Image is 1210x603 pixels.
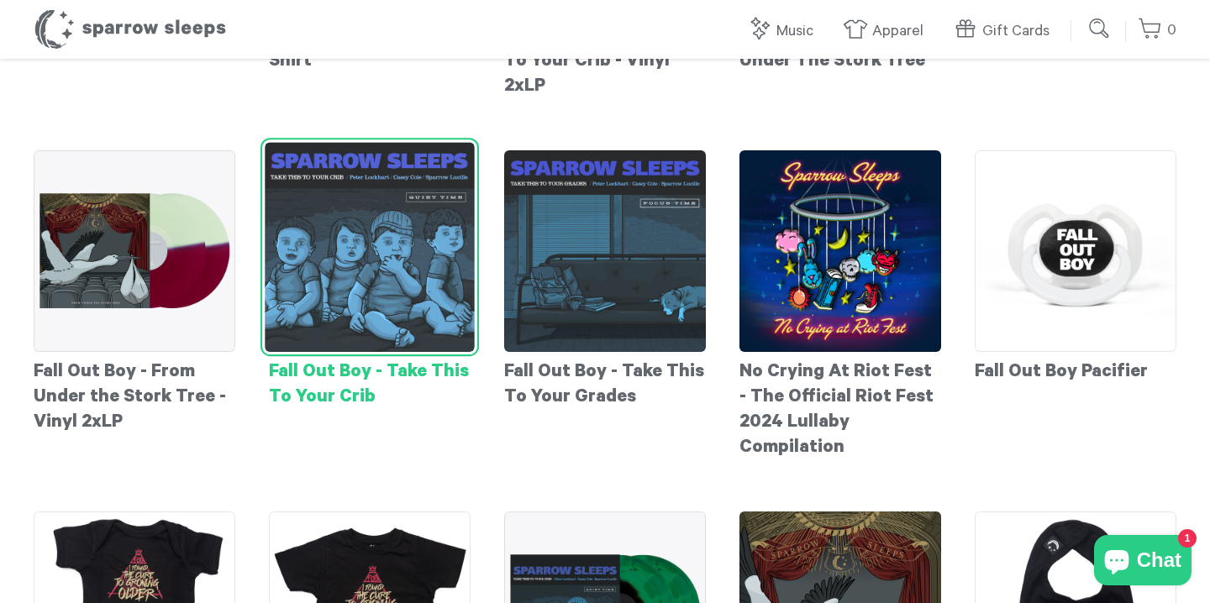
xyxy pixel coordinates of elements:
input: Submit [1083,12,1117,45]
a: Music [747,13,822,50]
a: Fall Out Boy - Take This To Your Crib [269,150,471,411]
a: Apparel [843,13,932,50]
a: Gift Cards [953,13,1058,50]
div: Fall Out Boy - Take This To Your Crib [269,352,471,411]
img: SS-TakeThisToYourCrib-Cover-2023_grande.png [265,142,475,352]
div: Fall Out Boy - From Under the Stork Tree - Vinyl 2xLP [34,352,235,436]
img: AlbumCoverTemplateSPARROWSLEEPSXRIOTFEST_1_grande.jpg [739,150,941,352]
a: Fall Out Boy Pacifier [975,150,1176,385]
div: Fall Out Boy Pacifier [975,352,1176,385]
img: fob-pacifier_grande.png [975,150,1176,352]
a: No Crying At Riot Fest - The Official Riot Fest 2024 Lullaby Compilation [739,150,941,461]
inbox-online-store-chat: Shopify online store chat [1089,535,1197,590]
div: No Crying At Riot Fest - The Official Riot Fest 2024 Lullaby Compilation [739,352,941,461]
img: SS_FUTST_SSEXCLUSIVE_6d2c3e95-2d39-4810-a4f6-2e3a860c2b91_grande.png [34,150,235,352]
h1: Sparrow Sleeps [34,8,227,50]
a: Fall Out Boy - Take This To Your Grades [504,150,706,411]
img: FallOutBoy-TakeThisToYourGrades_Lofi_-SparrowSleeps-Cover_grande.png [504,150,706,352]
div: Fall Out Boy - Take This To Your Grades [504,352,706,411]
a: Fall Out Boy - From Under the Stork Tree - Vinyl 2xLP [34,150,235,436]
a: 0 [1138,13,1176,49]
